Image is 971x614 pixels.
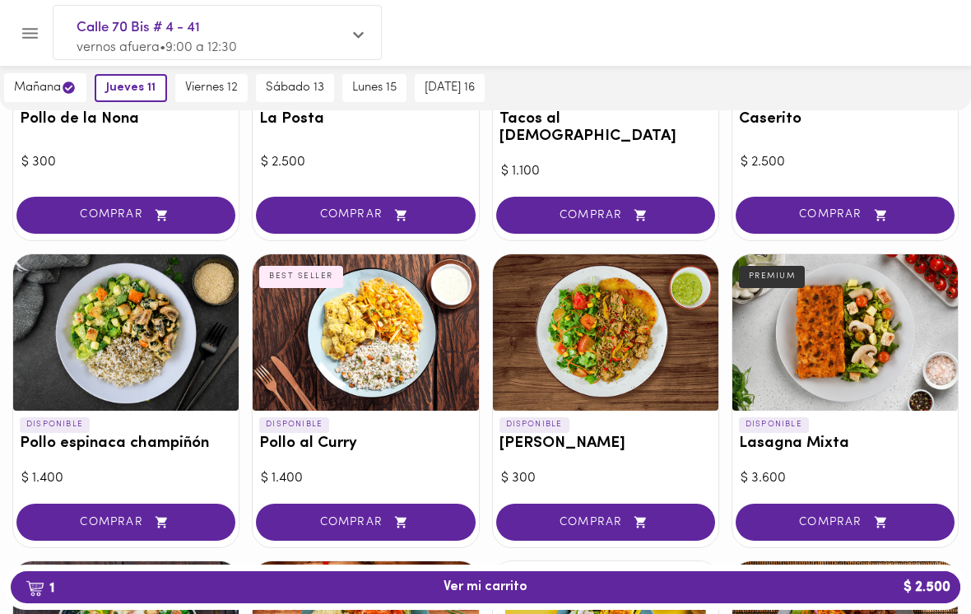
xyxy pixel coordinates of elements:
span: COMPRAR [756,515,934,529]
div: $ 300 [501,469,710,488]
button: COMPRAR [16,197,235,234]
p: DISPONIBLE [20,417,90,432]
button: mañana [4,73,86,102]
button: [DATE] 16 [415,74,485,102]
button: COMPRAR [736,197,955,234]
span: COMPRAR [37,515,215,529]
button: COMPRAR [496,197,715,234]
span: COMPRAR [756,208,934,222]
button: COMPRAR [256,197,475,234]
h3: Pollo espinaca champiñón [20,435,232,453]
h3: Pollo al Curry [259,435,472,453]
span: mañana [14,80,77,95]
button: sábado 13 [256,74,334,102]
span: Calle 70 Bis # 4 - 41 [77,17,341,39]
span: jueves 11 [106,81,156,95]
div: Pollo al Curry [253,254,478,411]
h3: Tacos al [DEMOGRAPHIC_DATA] [499,111,712,146]
p: DISPONIBLE [499,417,569,432]
p: DISPONIBLE [739,417,809,432]
div: BEST SELLER [259,266,343,287]
h3: Lasagna Mixta [739,435,951,453]
div: $ 2.500 [741,153,950,172]
h3: Pollo de la Nona [20,111,232,128]
span: sábado 13 [266,81,324,95]
b: 1 [16,577,64,598]
div: Pollo espinaca champiñón [13,254,239,411]
button: COMPRAR [256,504,475,541]
div: $ 2.500 [261,153,470,172]
iframe: Messagebird Livechat Widget [876,519,955,598]
button: COMPRAR [736,504,955,541]
div: $ 300 [21,153,230,172]
h3: [PERSON_NAME] [499,435,712,453]
span: COMPRAR [517,515,695,529]
button: viernes 12 [175,74,248,102]
span: COMPRAR [517,208,695,222]
h3: Caserito [739,111,951,128]
button: 1Ver mi carrito$ 2.500 [11,571,960,603]
h3: La Posta [259,111,472,128]
div: $ 1.400 [21,469,230,488]
button: COMPRAR [16,504,235,541]
button: jueves 11 [95,74,167,102]
span: lunes 15 [352,81,397,95]
span: vernos afuera • 9:00 a 12:30 [77,41,237,54]
span: COMPRAR [37,208,215,222]
span: COMPRAR [276,208,454,222]
div: Lasagna Mixta [732,254,958,411]
span: COMPRAR [276,515,454,529]
span: [DATE] 16 [425,81,475,95]
div: PREMIUM [739,266,806,287]
img: cart.png [26,580,44,597]
span: viernes 12 [185,81,238,95]
span: Ver mi carrito [444,579,527,595]
button: Menu [10,13,50,53]
button: COMPRAR [496,504,715,541]
div: $ 3.600 [741,469,950,488]
div: Arroz chaufa [493,254,718,411]
button: lunes 15 [342,74,407,102]
p: DISPONIBLE [259,417,329,432]
div: $ 1.100 [501,162,710,181]
div: $ 1.400 [261,469,470,488]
